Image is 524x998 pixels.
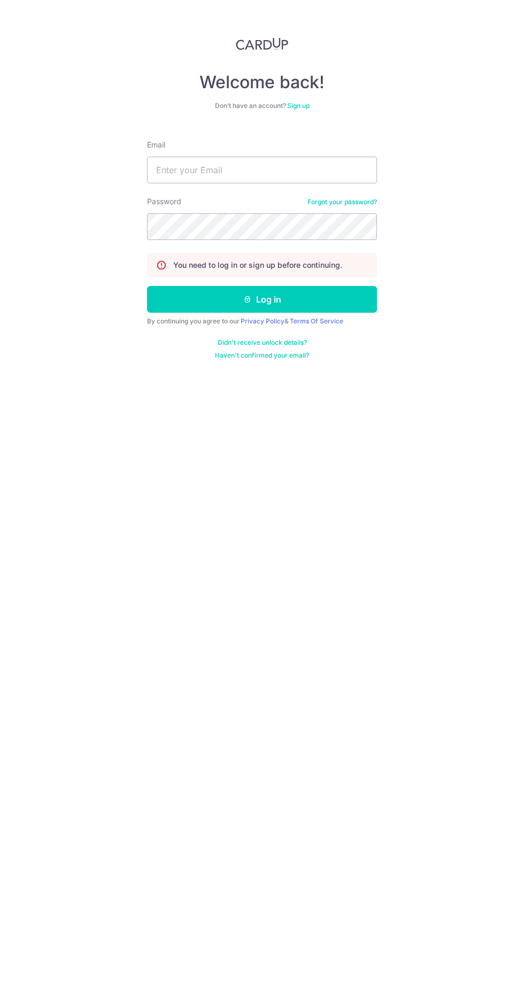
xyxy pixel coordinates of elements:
[147,157,377,183] input: Enter your Email
[241,317,284,325] a: Privacy Policy
[147,317,377,326] div: By continuing you agree to our &
[236,37,288,50] img: CardUp Logo
[290,317,343,325] a: Terms Of Service
[218,338,307,347] a: Didn't receive unlock details?
[307,198,377,206] a: Forgot your password?
[287,102,310,110] a: Sign up
[147,140,165,150] label: Email
[147,102,377,110] div: Don’t have an account?
[173,260,342,270] p: You need to log in or sign up before continuing.
[147,72,377,93] h4: Welcome back!
[147,286,377,313] button: Log in
[147,196,181,207] label: Password
[215,351,309,360] a: Haven't confirmed your email?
